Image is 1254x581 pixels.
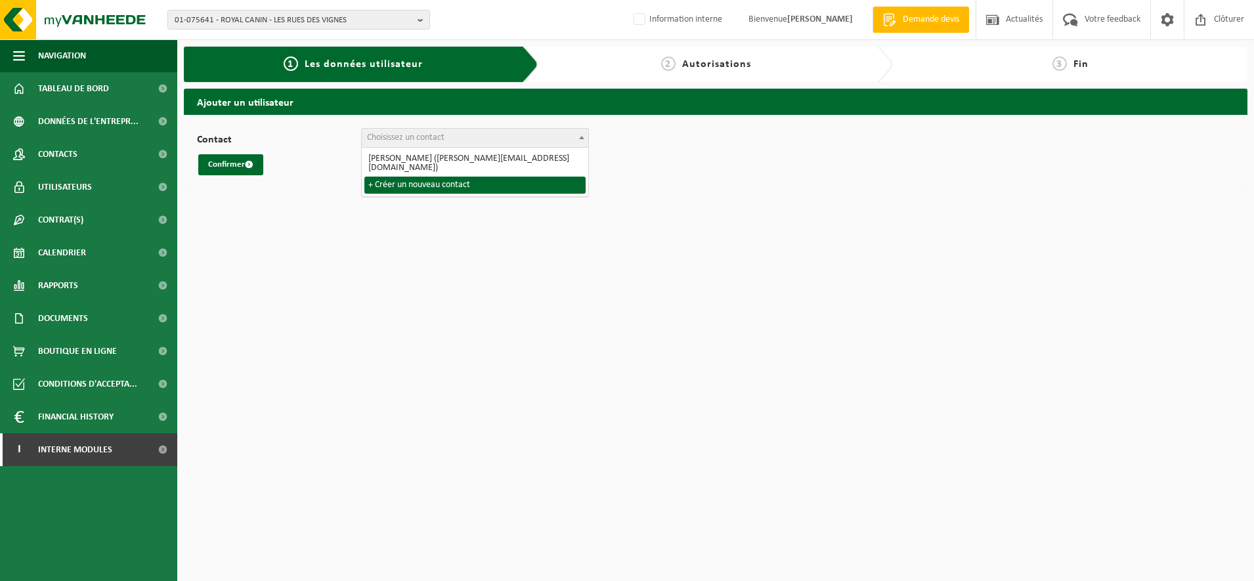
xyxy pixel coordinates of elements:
[38,269,78,302] span: Rapports
[38,302,88,335] span: Documents
[167,10,430,30] button: 01-075641 - ROYAL CANIN - LES RUES DES VIGNES
[305,59,423,70] span: Les données utilisateur
[184,89,1247,114] h2: Ajouter un utilisateur
[38,400,114,433] span: Financial History
[899,13,962,26] span: Demande devis
[38,368,137,400] span: Conditions d'accepta...
[1052,56,1067,71] span: 3
[661,56,676,71] span: 2
[38,72,109,105] span: Tableau de bord
[38,204,83,236] span: Contrat(s)
[364,177,586,194] li: + Créer un nouveau contact
[364,150,586,177] li: [PERSON_NAME] ([PERSON_NAME][EMAIL_ADDRESS][DOMAIN_NAME])
[13,433,25,466] span: I
[38,171,92,204] span: Utilisateurs
[197,135,361,148] label: Contact
[682,59,751,70] span: Autorisations
[38,105,139,138] span: Données de l'entrepr...
[38,433,112,466] span: Interne modules
[367,133,444,142] span: Choisissez un contact
[284,56,298,71] span: 1
[38,138,77,171] span: Contacts
[631,10,722,30] label: Information interne
[38,335,117,368] span: Boutique en ligne
[1073,59,1089,70] span: Fin
[38,39,86,72] span: Navigation
[38,236,86,269] span: Calendrier
[175,11,412,30] span: 01-075641 - ROYAL CANIN - LES RUES DES VIGNES
[787,14,853,24] strong: [PERSON_NAME]
[198,154,263,175] button: Confirmer
[873,7,969,33] a: Demande devis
